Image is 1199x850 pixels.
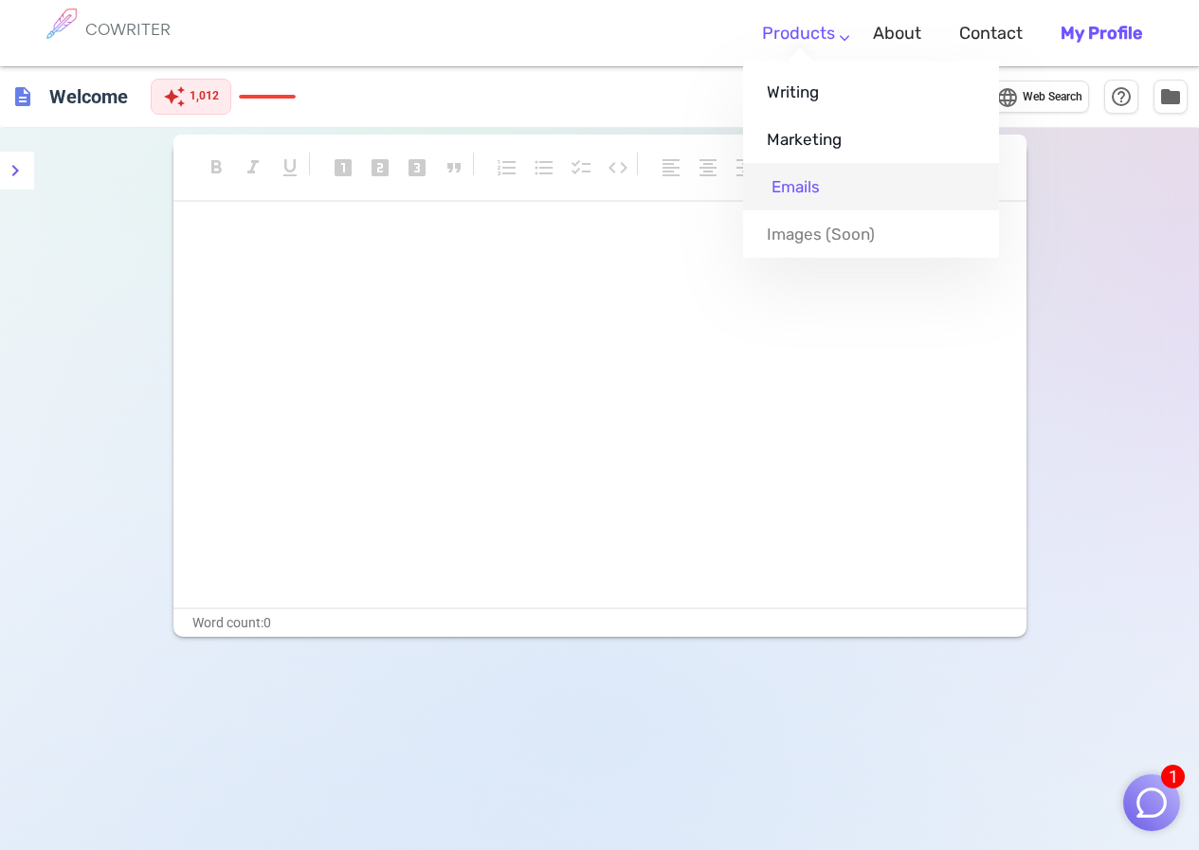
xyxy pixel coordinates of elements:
span: 1 [1161,765,1185,788]
span: looks_one [332,156,354,179]
a: About [873,6,921,62]
span: code [607,156,629,179]
span: format_align_right [734,156,756,179]
span: format_align_center [697,156,719,179]
span: Web Search [1023,88,1082,107]
span: format_quote [443,156,465,179]
a: Emails [743,163,999,210]
div: Word count: 0 [173,609,1026,637]
span: language [996,86,1019,109]
span: format_list_bulleted [533,156,555,179]
button: Help & Shortcuts [1104,80,1138,114]
a: Products [762,6,835,62]
a: Marketing [743,116,999,163]
span: 1,012 [190,87,219,106]
span: format_underlined [279,156,301,179]
h6: COWRITER [85,21,171,38]
button: Manage Documents [1154,80,1188,114]
span: looks_3 [406,156,428,179]
span: help_outline [1110,85,1133,108]
span: description [11,85,34,108]
b: My Profile [1061,23,1142,44]
a: Writing [743,68,999,116]
span: folder [1159,85,1182,108]
span: format_italic [242,156,264,179]
span: auto_awesome [163,85,186,108]
img: Close chat [1134,785,1170,821]
h6: Click to edit title [42,78,136,116]
span: format_list_numbered [496,156,518,179]
span: format_bold [205,156,227,179]
span: looks_two [369,156,391,179]
a: My Profile [1061,6,1142,62]
span: checklist [570,156,592,179]
span: format_align_left [660,156,682,179]
a: Contact [959,6,1023,62]
button: 1 [1123,774,1180,831]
